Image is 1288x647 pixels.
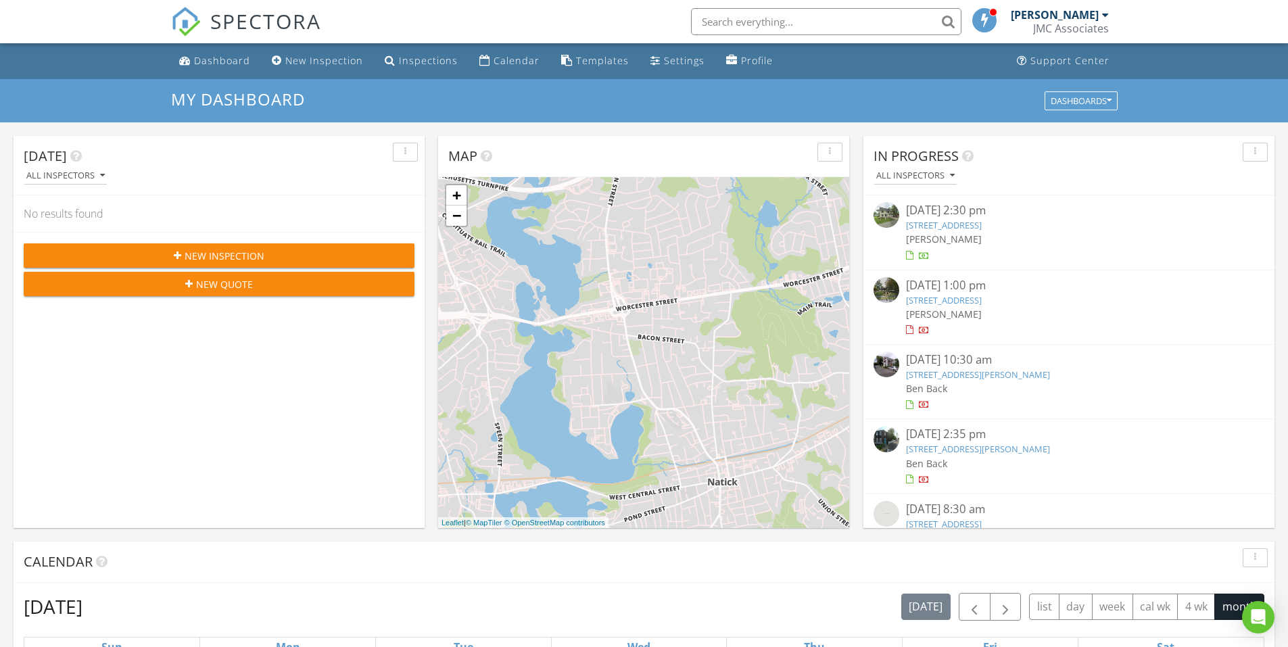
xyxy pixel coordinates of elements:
[906,426,1232,443] div: [DATE] 2:35 pm
[1214,594,1264,620] button: month
[874,277,1264,337] a: [DATE] 1:00 pm [STREET_ADDRESS] [PERSON_NAME]
[874,277,899,303] img: streetview
[906,233,982,245] span: [PERSON_NAME]
[504,519,605,527] a: © OpenStreetMap contributors
[1045,91,1118,110] button: Dashboards
[906,352,1232,368] div: [DATE] 10:30 am
[906,457,947,470] span: Ben Back
[171,18,321,47] a: SPECTORA
[741,54,773,67] div: Profile
[664,54,705,67] div: Settings
[874,202,1264,262] a: [DATE] 2:30 pm [STREET_ADDRESS] [PERSON_NAME]
[24,552,93,571] span: Calendar
[1011,8,1099,22] div: [PERSON_NAME]
[874,426,1264,486] a: [DATE] 2:35 pm [STREET_ADDRESS][PERSON_NAME] Ben Back
[556,49,634,74] a: Templates
[379,49,463,74] a: Inspections
[906,518,982,530] a: [STREET_ADDRESS]
[24,272,414,296] button: New Quote
[906,368,1050,381] a: [STREET_ADDRESS][PERSON_NAME]
[474,49,545,74] a: Calendar
[1242,601,1274,633] div: Open Intercom Messenger
[576,54,629,67] div: Templates
[1059,594,1093,620] button: day
[1092,594,1133,620] button: week
[494,54,540,67] div: Calendar
[906,202,1232,219] div: [DATE] 2:30 pm
[874,167,957,185] button: All Inspectors
[645,49,710,74] a: Settings
[24,167,108,185] button: All Inspectors
[174,49,256,74] a: Dashboard
[14,195,425,232] div: No results found
[1033,22,1109,35] div: JMC Associates
[874,501,899,527] img: streetview
[24,147,67,165] span: [DATE]
[906,277,1232,294] div: [DATE] 1:00 pm
[874,501,1264,561] a: [DATE] 8:30 am [STREET_ADDRESS] [PERSON_NAME]
[691,8,961,35] input: Search everything...
[1011,49,1115,74] a: Support Center
[442,519,464,527] a: Leaflet
[906,294,982,306] a: [STREET_ADDRESS]
[906,308,982,320] span: [PERSON_NAME]
[1177,594,1215,620] button: 4 wk
[906,382,947,395] span: Ben Back
[171,88,305,110] span: My Dashboard
[466,519,502,527] a: © MapTiler
[1030,54,1110,67] div: Support Center
[906,443,1050,455] a: [STREET_ADDRESS][PERSON_NAME]
[196,277,253,291] span: New Quote
[448,147,477,165] span: Map
[210,7,321,35] span: SPECTORA
[24,593,82,620] h2: [DATE]
[721,49,778,74] a: Profile
[876,171,955,181] div: All Inspectors
[959,593,991,621] button: Previous month
[874,202,899,228] img: streetview
[446,206,467,226] a: Zoom out
[906,219,982,231] a: [STREET_ADDRESS]
[285,54,363,67] div: New Inspection
[874,352,1264,412] a: [DATE] 10:30 am [STREET_ADDRESS][PERSON_NAME] Ben Back
[990,593,1022,621] button: Next month
[874,426,899,452] img: streetview
[1029,594,1059,620] button: list
[185,249,264,263] span: New Inspection
[874,352,899,377] img: streetview
[24,243,414,268] button: New Inspection
[171,7,201,37] img: The Best Home Inspection Software - Spectora
[874,147,959,165] span: In Progress
[194,54,250,67] div: Dashboard
[399,54,458,67] div: Inspections
[1132,594,1178,620] button: cal wk
[26,171,105,181] div: All Inspectors
[266,49,368,74] a: New Inspection
[901,594,951,620] button: [DATE]
[446,185,467,206] a: Zoom in
[438,517,609,529] div: |
[906,501,1232,518] div: [DATE] 8:30 am
[1051,96,1112,105] div: Dashboards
